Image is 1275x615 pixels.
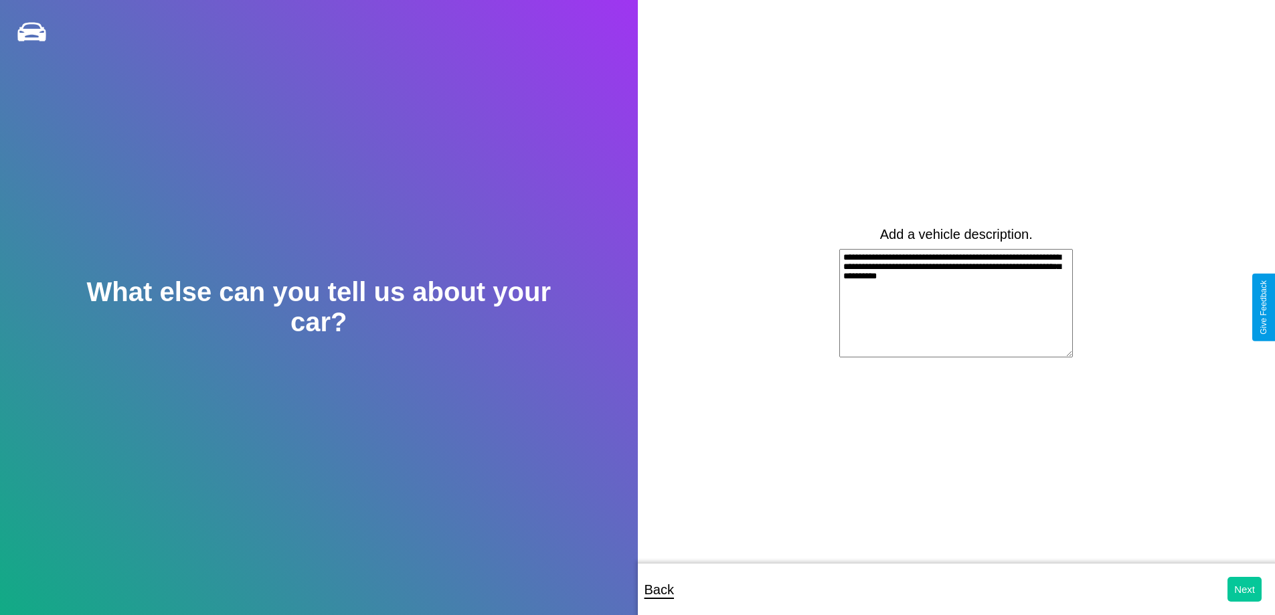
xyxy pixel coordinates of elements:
[645,578,674,602] p: Back
[1227,577,1262,602] button: Next
[1259,280,1268,335] div: Give Feedback
[880,227,1033,242] label: Add a vehicle description.
[64,277,574,337] h2: What else can you tell us about your car?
